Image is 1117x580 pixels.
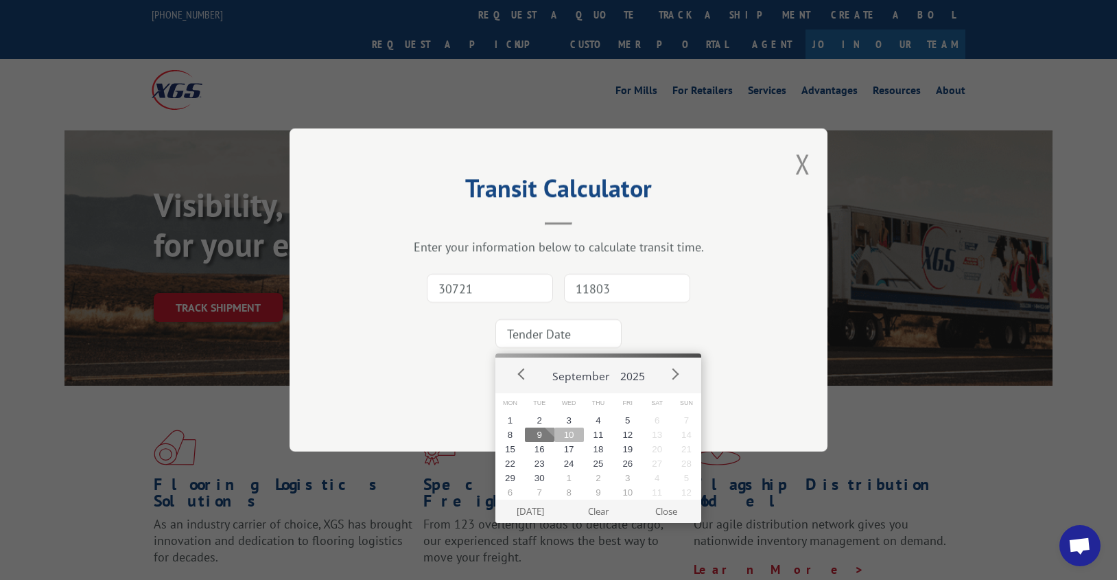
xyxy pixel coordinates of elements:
button: 7 [525,485,554,500]
button: Prev [512,364,532,384]
span: Sat [642,393,672,413]
button: 19 [613,442,642,456]
button: 20 [642,442,672,456]
span: Fri [613,393,642,413]
button: 2025 [615,358,650,389]
input: Origin Zip [427,274,553,303]
button: September [547,358,615,389]
button: 2 [584,471,613,485]
button: Clear [565,500,633,523]
button: 10 [613,485,642,500]
span: Thu [584,393,613,413]
button: 5 [613,413,642,428]
input: Dest. Zip [564,274,690,303]
span: Wed [554,393,584,413]
button: 12 [613,428,642,442]
button: 4 [642,471,672,485]
button: 26 [613,456,642,471]
button: 18 [584,442,613,456]
button: 10 [554,428,584,442]
button: 6 [642,413,672,428]
button: 28 [672,456,701,471]
button: 7 [672,413,701,428]
div: Enter your information below to calculate transit time. [358,239,759,255]
button: 14 [672,428,701,442]
button: Next [664,364,685,384]
button: 21 [672,442,701,456]
button: 5 [672,471,701,485]
button: 23 [525,456,554,471]
button: 6 [495,485,525,500]
button: 8 [554,485,584,500]
button: 1 [554,471,584,485]
span: Mon [495,393,525,413]
button: 29 [495,471,525,485]
button: 9 [525,428,554,442]
button: Close modal [795,146,810,182]
button: 15 [495,442,525,456]
h2: Transit Calculator [358,178,759,205]
button: 27 [642,456,672,471]
button: 11 [584,428,613,442]
button: 22 [495,456,525,471]
button: 3 [554,413,584,428]
button: 2 [525,413,554,428]
button: 1 [495,413,525,428]
button: 13 [642,428,672,442]
input: Tender Date [495,319,622,348]
span: Sun [672,393,701,413]
button: [DATE] [497,500,565,523]
button: 12 [672,485,701,500]
button: 25 [584,456,613,471]
button: 17 [554,442,584,456]
button: 24 [554,456,584,471]
div: Open chat [1059,525,1101,566]
button: 9 [584,485,613,500]
span: Tue [525,393,554,413]
button: Close [633,500,701,523]
button: 11 [642,485,672,500]
button: 16 [525,442,554,456]
button: 8 [495,428,525,442]
button: 3 [613,471,642,485]
button: 4 [584,413,613,428]
button: 30 [525,471,554,485]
